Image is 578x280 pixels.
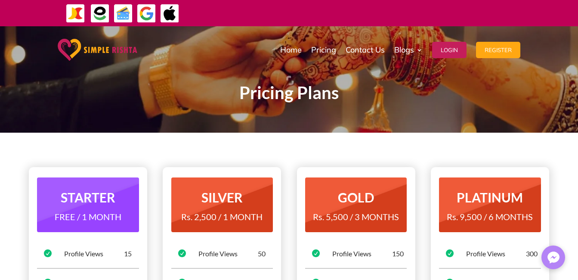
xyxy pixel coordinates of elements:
p: Pricing Plans [58,88,520,98]
button: Login [432,42,467,58]
a: Register [476,28,520,72]
img: GooglePay-icon [137,4,156,23]
img: Messenger [545,249,562,266]
img: Credit Cards [114,4,133,23]
span: Rs. 2,500 / 1 MONTH [181,212,263,222]
strong: ایزی پیسہ [539,5,558,20]
img: JazzCash-icon [66,4,85,23]
span:  [446,249,454,257]
strong: GOLD [338,190,374,205]
div: Profile Views [466,249,526,258]
a: Login [432,28,467,72]
button: Register [476,42,520,58]
div: Profile Views [332,249,392,258]
a: Blogs [394,28,423,72]
a: Contact Us [346,28,385,72]
div: Profile Views [198,249,258,258]
div: Profile Views [64,249,124,258]
span: Rs. 5,500 / 3 MONTHS [313,212,399,222]
img: ApplePay-icon [160,4,179,23]
span:  [312,249,320,257]
span:  [44,249,52,257]
a: Pricing [311,28,336,72]
strong: STARTER [61,190,115,205]
img: EasyPaisa-icon [90,4,110,23]
span: Rs. 9,500 / 6 MONTHS [447,212,533,222]
a: Home [280,28,302,72]
strong: SILVER [201,190,243,205]
span:  [178,249,186,257]
strong: PLATINUM [457,190,523,205]
span: FREE / 1 MONTH [55,212,121,222]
